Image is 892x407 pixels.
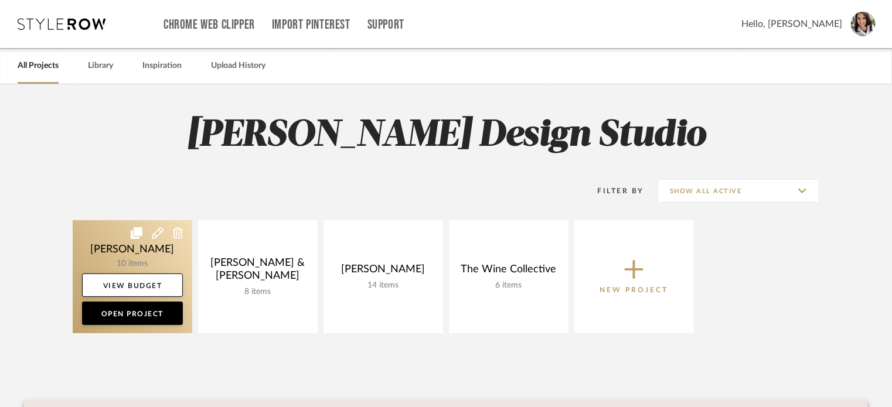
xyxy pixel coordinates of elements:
[82,302,183,325] a: Open Project
[458,263,559,281] div: The Wine Collective
[367,20,404,30] a: Support
[207,287,308,297] div: 8 items
[574,220,694,333] button: New Project
[164,20,255,30] a: Chrome Web Clipper
[333,281,434,290] div: 14 items
[741,17,842,31] span: Hello, [PERSON_NAME]
[82,273,183,297] a: View Budget
[583,185,644,197] div: Filter By
[211,58,265,74] a: Upload History
[458,281,559,290] div: 6 items
[142,58,182,74] a: Inspiration
[851,12,876,36] img: avatar
[24,114,868,158] h2: [PERSON_NAME] Design Studio
[272,20,350,30] a: Import Pinterest
[207,256,308,287] div: [PERSON_NAME] & [PERSON_NAME]
[18,58,59,74] a: All Projects
[88,58,113,74] a: Library
[600,284,669,296] p: New Project
[333,263,434,281] div: [PERSON_NAME]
